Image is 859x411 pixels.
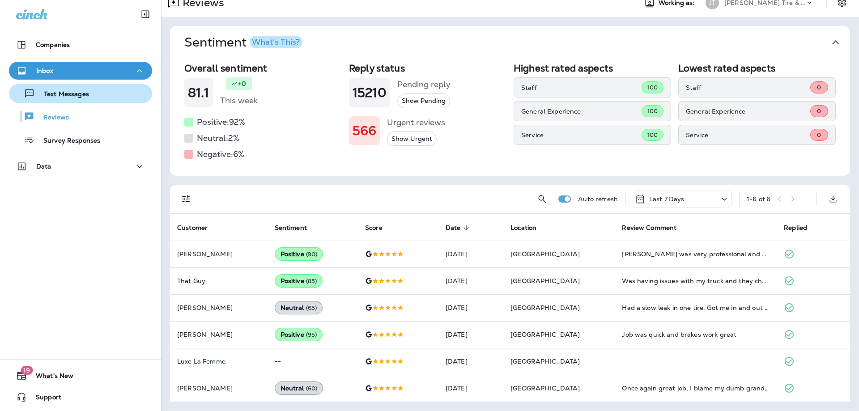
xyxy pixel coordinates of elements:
[533,190,551,208] button: Search Reviews
[177,385,260,392] p: [PERSON_NAME]
[306,304,317,312] span: ( 65 )
[9,367,152,385] button: 19What's New
[184,35,302,50] h1: Sentiment
[510,304,580,312] span: [GEOGRAPHIC_DATA]
[353,85,387,100] h1: 15210
[649,195,685,203] p: Last 7 Days
[177,224,208,232] span: Customer
[197,115,245,129] h5: Positive: 92 %
[306,250,318,258] span: ( 90 )
[9,388,152,406] button: Support
[817,107,821,115] span: 0
[521,84,642,91] p: Staff
[438,241,503,267] td: [DATE]
[34,114,69,122] p: Reviews
[177,224,219,232] span: Customer
[36,41,70,48] p: Companies
[510,277,580,285] span: [GEOGRAPHIC_DATA]
[27,394,61,404] span: Support
[521,131,642,139] p: Service
[27,372,73,383] span: What's New
[238,79,246,88] p: +0
[365,224,394,232] span: Score
[510,357,580,365] span: [GEOGRAPHIC_DATA]
[306,331,317,339] span: ( 95 )
[510,224,548,232] span: Location
[622,276,770,285] div: Was having issues with my truck and they checked it out and gave me a direction to go. They calle...
[170,59,850,176] div: SentimentWhat's This?
[306,277,317,285] span: ( 85 )
[275,301,323,314] div: Neutral
[686,108,810,115] p: General Experience
[177,250,260,258] p: [PERSON_NAME]
[446,224,472,232] span: Date
[622,224,676,232] span: Review Comment
[36,67,53,74] p: Inbox
[250,36,302,48] button: What's This?
[133,5,158,23] button: Collapse Sidebar
[521,108,642,115] p: General Experience
[438,321,503,348] td: [DATE]
[622,224,688,232] span: Review Comment
[353,123,376,138] h1: 566
[275,274,323,288] div: Positive
[622,250,770,258] div: Shane was very professional and personable. Kristy was as well. Their customer service was except...
[9,107,152,126] button: Reviews
[9,131,152,149] button: Survey Responses
[622,330,770,339] div: Job was quick and brakes work great
[349,63,506,74] h2: Reply status
[446,224,461,232] span: Date
[268,348,358,375] td: --
[275,224,319,232] span: Sentiment
[747,195,770,203] div: 1 - 6 of 6
[678,63,836,74] h2: Lowest rated aspects
[306,385,318,392] span: ( 60 )
[9,84,152,103] button: Text Messages
[177,26,857,59] button: SentimentWhat's This?
[184,63,342,74] h2: Overall sentiment
[510,384,580,392] span: [GEOGRAPHIC_DATA]
[438,348,503,375] td: [DATE]
[275,381,323,395] div: Neutral
[197,131,239,145] h5: Neutral: 2 %
[220,93,258,108] h5: This week
[177,277,260,284] p: That Guy
[197,147,244,161] h5: Negative: 6 %
[647,84,658,91] span: 100
[21,366,33,375] span: 19
[177,190,195,208] button: Filters
[622,303,770,312] div: Had a slow leak in one tire. Got me in and out in about 45 min.
[9,36,152,54] button: Companies
[817,131,821,139] span: 0
[438,375,503,402] td: [DATE]
[578,195,618,203] p: Auto refresh
[387,115,445,130] h5: Urgent reviews
[438,267,503,294] td: [DATE]
[36,163,51,170] p: Data
[177,331,260,338] p: [PERSON_NAME]
[397,77,451,92] h5: Pending reply
[34,137,100,145] p: Survey Responses
[784,224,819,232] span: Replied
[510,330,580,339] span: [GEOGRAPHIC_DATA]
[438,294,503,321] td: [DATE]
[275,328,323,341] div: Positive
[686,131,810,139] p: Service
[514,63,671,74] h2: Highest rated aspects
[510,224,536,232] span: Location
[817,84,821,91] span: 0
[35,90,89,99] p: Text Messages
[188,85,209,100] h1: 81.1
[647,131,658,139] span: 100
[647,107,658,115] span: 100
[397,93,450,108] button: Show Pending
[252,38,300,46] div: What's This?
[387,131,437,146] button: Show Urgent
[510,250,580,258] span: [GEOGRAPHIC_DATA]
[365,224,383,232] span: Score
[784,224,807,232] span: Replied
[622,384,770,393] div: Once again great job, I blame my dumb grandson this time dumb kids, I wasn't THAT stupid when I w...
[275,247,323,261] div: Positive
[9,62,152,80] button: Inbox
[686,84,810,91] p: Staff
